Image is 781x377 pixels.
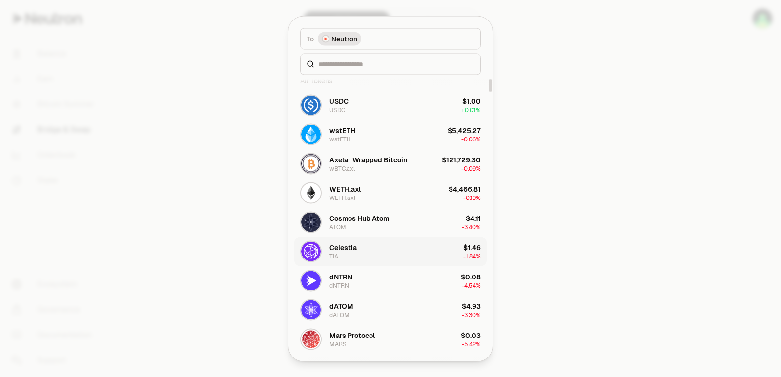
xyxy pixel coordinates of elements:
[461,330,481,340] div: $0.03
[300,28,481,49] button: ToNeutron LogoNeutron
[462,301,481,311] div: $4.93
[329,330,375,340] div: Mars Protocol
[463,194,481,201] span: -0.19%
[329,135,351,143] div: wstETH
[329,340,347,348] div: MARS
[329,301,353,311] div: dATOM
[329,96,349,106] div: USDC
[462,96,481,106] div: $1.00
[294,119,487,149] button: wstETH LogowstETHwstETH$5,425.27-0.06%
[329,242,357,252] div: Celestia
[329,155,407,164] div: Axelar Wrapped Bitcoin
[329,281,349,289] div: dNTRN
[463,252,481,260] span: -1.84%
[301,95,321,115] img: USDC Logo
[329,213,389,223] div: Cosmos Hub Atom
[307,34,314,43] span: To
[462,311,481,318] span: -3.30%
[463,242,481,252] div: $1.46
[294,207,487,237] button: ATOM LogoCosmos Hub AtomATOM$4.11-3.40%
[460,359,481,369] div: $0.00
[301,183,321,202] img: WETH.axl Logo
[331,34,357,43] span: Neutron
[294,71,487,90] div: All Tokens
[301,124,321,144] img: wstETH Logo
[466,213,481,223] div: $4.11
[301,154,321,173] img: wBTC.axl Logo
[329,194,355,201] div: WETH.axl
[329,359,381,369] div: Astroport token
[323,36,329,41] img: Neutron Logo
[462,223,481,231] span: -3.40%
[448,125,481,135] div: $5,425.27
[294,324,487,354] button: MARS LogoMars ProtocolMARS$0.03-5.42%
[462,281,481,289] span: -4.54%
[329,106,345,114] div: USDC
[329,223,346,231] div: ATOM
[461,164,481,172] span: -0.09%
[294,266,487,295] button: dNTRN LogodNTRNdNTRN$0.08-4.54%
[329,164,355,172] div: wBTC.axl
[449,184,481,194] div: $4,466.81
[301,329,321,349] img: MARS Logo
[442,155,481,164] div: $121,729.30
[294,237,487,266] button: TIA LogoCelestiaTIA$1.46-1.84%
[301,241,321,261] img: TIA Logo
[461,106,481,114] span: + 0.01%
[294,295,487,324] button: dATOM LogodATOMdATOM$4.93-3.30%
[301,300,321,319] img: dATOM Logo
[462,340,481,348] span: -5.42%
[461,272,481,281] div: $0.08
[461,135,481,143] span: -0.06%
[329,125,355,135] div: wstETH
[294,178,487,207] button: WETH.axl LogoWETH.axlWETH.axl$4,466.81-0.19%
[329,272,352,281] div: dNTRN
[301,212,321,232] img: ATOM Logo
[329,252,338,260] div: TIA
[294,149,487,178] button: wBTC.axl LogoAxelar Wrapped BitcoinwBTC.axl$121,729.30-0.09%
[329,311,349,318] div: dATOM
[329,184,361,194] div: WETH.axl
[294,90,487,119] button: USDC LogoUSDCUSDC$1.00+0.01%
[301,271,321,290] img: dNTRN Logo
